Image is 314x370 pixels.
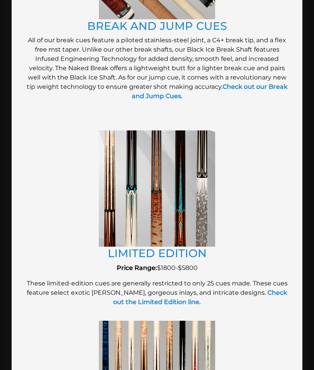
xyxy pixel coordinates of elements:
a: Check out our Break and Jump Cues. [132,83,288,100]
a: BREAK AND JUMP CUES [87,19,227,33]
p: $1800-$5800 [23,263,291,273]
strong: Price Range: [117,264,157,271]
a: LIMITED EDITION [108,246,207,260]
p: All of our break cues feature a piloted stainless-steel joint, a C4+ break tip, and a flex free m... [23,36,291,101]
a: Check out the Limited Edition line. [113,289,287,306]
p: These limited-edition cues are generally restricted to only 25 cues made. These cues feature sele... [23,279,291,307]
